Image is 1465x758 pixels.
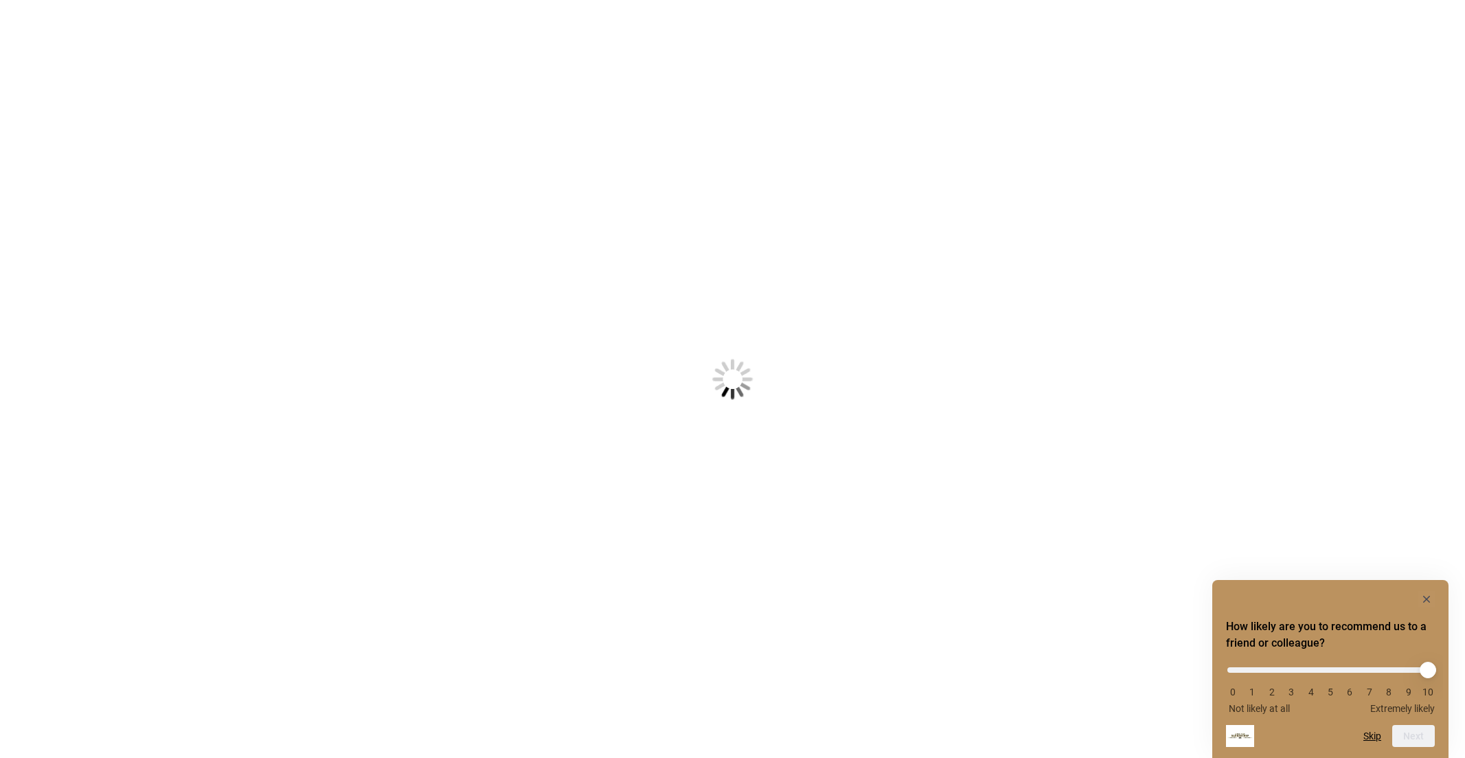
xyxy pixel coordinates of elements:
[1226,591,1435,747] div: How likely are you to recommend us to a friend or colleague? Select an option from 0 to 10, with ...
[645,291,821,467] img: Loading
[1229,703,1290,714] span: Not likely at all
[1284,687,1298,698] li: 3
[1421,687,1435,698] li: 10
[1265,687,1279,698] li: 2
[1363,731,1381,742] button: Skip
[1363,687,1376,698] li: 7
[1226,618,1435,651] h2: How likely are you to recommend us to a friend or colleague? Select an option from 0 to 10, with ...
[1392,725,1435,747] button: Next question
[1370,703,1435,714] span: Extremely likely
[1382,687,1396,698] li: 8
[1226,687,1240,698] li: 0
[1324,687,1337,698] li: 5
[1418,591,1435,607] button: Hide survey
[1402,687,1416,698] li: 9
[1245,687,1259,698] li: 1
[1304,687,1318,698] li: 4
[1226,657,1435,714] div: How likely are you to recommend us to a friend or colleague? Select an option from 0 to 10, with ...
[1343,687,1356,698] li: 6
